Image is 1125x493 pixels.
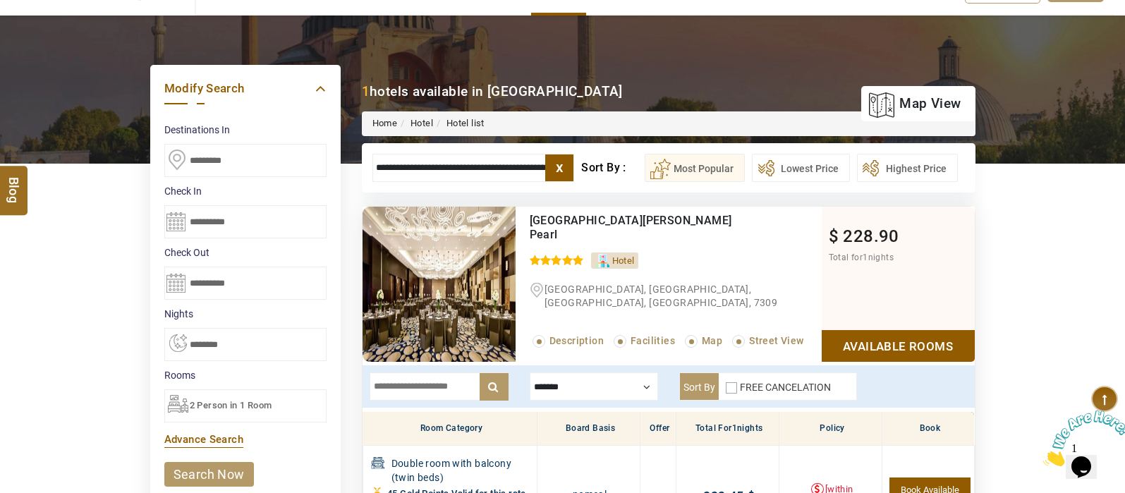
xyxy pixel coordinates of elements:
[164,123,327,137] label: Destinations In
[362,83,370,99] b: 1
[164,462,254,487] a: search now
[702,335,722,346] span: Map
[164,433,244,446] a: Advance Search
[843,226,899,246] span: 228.90
[640,412,676,446] th: Offer
[732,423,737,433] span: 1
[752,154,850,182] button: Lowest Price
[391,456,533,485] span: Double room with balcony (twin beds)
[190,400,272,410] span: 2 Person in 1 Room
[882,412,974,446] th: Book
[6,6,93,61] img: Chat attention grabber
[164,79,327,98] a: Modify Search
[749,335,803,346] span: Street View
[545,284,778,308] span: [GEOGRAPHIC_DATA], [GEOGRAPHIC_DATA], [GEOGRAPHIC_DATA], [GEOGRAPHIC_DATA], 7309
[5,176,23,188] span: Blog
[740,382,831,393] label: FREE CANCELATION
[545,154,573,181] label: x
[857,154,958,182] button: Highest Price
[363,207,516,362] img: dd472d7e0943192a6541aa0e98eaed0e283b4627.jpeg
[164,368,327,382] label: Rooms
[164,184,327,198] label: Check In
[433,117,485,130] li: Hotel list
[863,252,868,262] span: 1
[164,245,327,260] label: Check Out
[372,118,398,128] a: Home
[537,412,640,446] th: Board Basis
[164,307,327,321] label: nights
[1038,405,1125,472] iframe: chat widget
[680,373,719,400] label: Sort By
[822,330,975,362] a: Show Rooms
[631,335,675,346] span: Facilities
[530,214,763,242] div: Grand Hyatt Abu Dhabi Hotel and Residences Emirates Pearl
[362,82,623,101] div: hotels available in [GEOGRAPHIC_DATA]
[779,412,882,446] th: Policy
[829,226,839,246] span: $
[829,252,894,262] span: Total for nights
[612,255,635,266] span: Hotel
[411,118,433,128] a: Hotel
[645,154,745,182] button: Most Popular
[530,214,732,241] a: [GEOGRAPHIC_DATA][PERSON_NAME] Pearl
[581,154,644,182] div: Sort By :
[6,6,11,18] span: 1
[549,335,604,346] span: Description
[868,88,961,119] a: map view
[676,412,779,446] th: Total for nights
[363,412,537,446] th: Room Category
